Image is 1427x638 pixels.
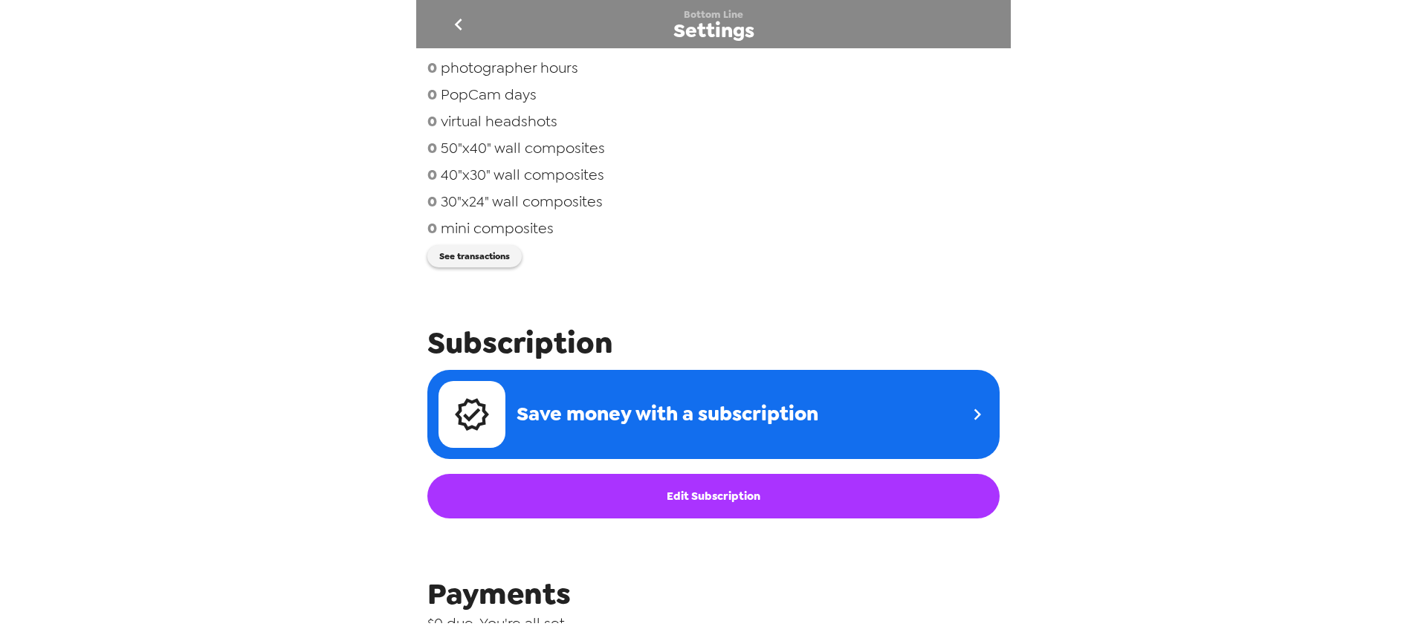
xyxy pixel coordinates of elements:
span: mini composites [441,218,554,238]
a: Save money with a subscription [427,370,1000,459]
span: 0 [427,85,437,104]
span: 0 [427,192,437,211]
span: 30"x24" wall composites [441,192,603,211]
span: Save money with a subscription [517,400,818,428]
span: 0 [427,218,437,238]
span: 40"x30" wall composites [441,165,604,184]
span: Payments [427,574,1000,613]
span: 50"x40" wall composites [441,138,605,157]
span: Subscription [427,323,1000,362]
span: photographer hours [441,58,578,77]
span: virtual headshots [441,111,557,131]
span: 0 [427,58,437,77]
span: PopCam days [441,85,537,104]
span: $0 due. You're all set. [427,613,1000,633]
span: Bottom Line [684,8,743,21]
button: See transactions [427,245,522,267]
span: 0 [427,138,437,157]
span: 0 [427,111,437,131]
a: Edit Subscription [427,474,1000,518]
span: Settings [673,21,754,41]
span: 0 [427,165,437,184]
